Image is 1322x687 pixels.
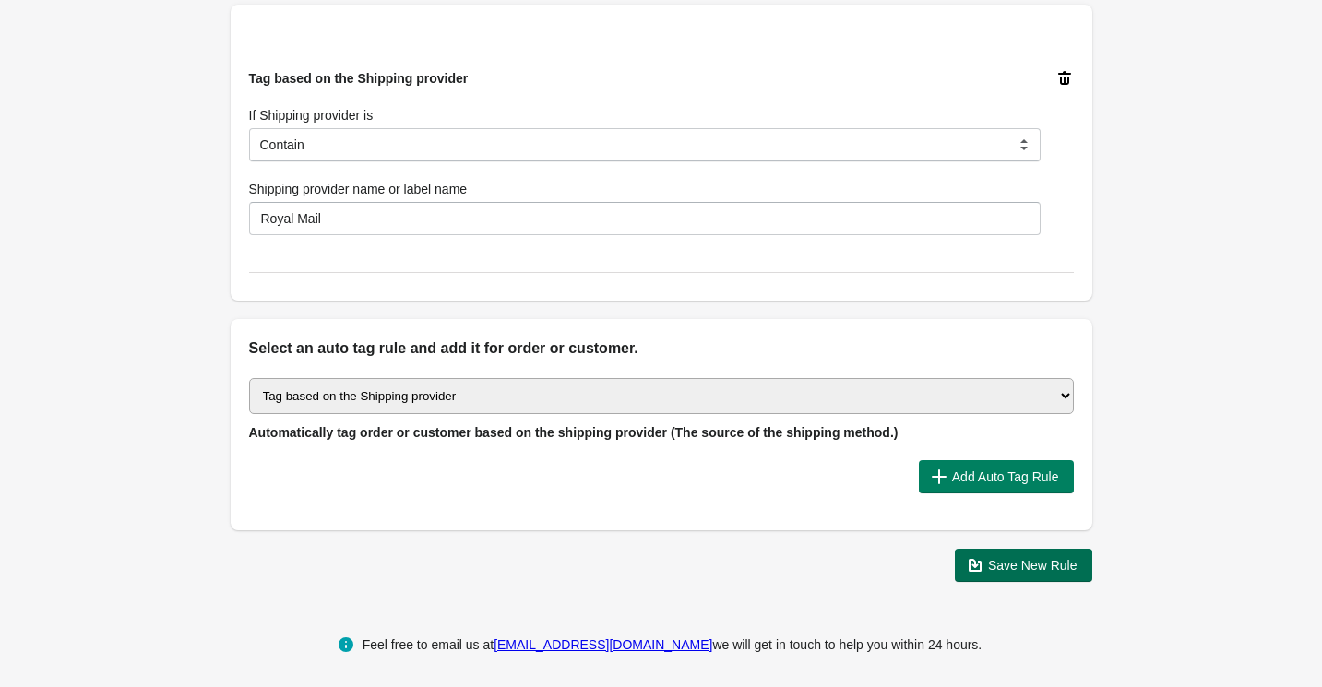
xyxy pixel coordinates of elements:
[249,338,1074,360] h2: Select an auto tag rule and add it for order or customer.
[249,425,899,440] span: Automatically tag order or customer based on the shipping provider (The source of the shipping me...
[249,71,469,86] span: Tag based on the Shipping provider
[952,469,1059,484] span: Add Auto Tag Rule
[955,549,1092,582] button: Save New Rule
[363,634,983,656] div: Feel free to email us at we will get in touch to help you within 24 hours.
[249,106,374,124] label: If Shipping provider is
[919,460,1074,493] button: Add Auto Tag Rule
[494,637,712,652] a: [EMAIL_ADDRESS][DOMAIN_NAME]
[249,202,1041,235] input: Parcel Select Ground or UPS
[249,180,468,198] label: Shipping provider name or label name
[988,558,1078,573] span: Save New Rule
